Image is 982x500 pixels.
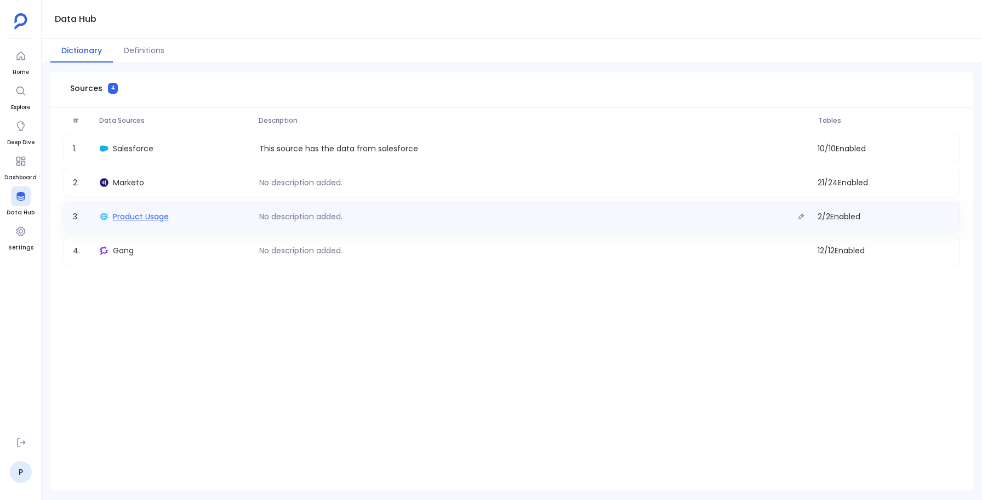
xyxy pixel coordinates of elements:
span: 4 . [68,245,95,256]
button: Dictionary [50,39,113,63]
span: Marketo [113,177,144,188]
span: # [68,116,95,125]
span: 3 . [68,209,95,224]
span: 2 / 2 Enabled [813,209,955,224]
span: Data Sources [95,116,255,125]
span: Home [11,68,31,77]
a: Home [11,46,31,77]
p: No description added. [255,211,347,222]
span: Explore [11,103,31,112]
span: Data Hub [7,208,35,217]
span: Tables [814,116,956,125]
a: Data Hub [7,186,35,217]
a: Settings [8,221,33,252]
span: Settings [8,243,33,252]
span: 2 . [68,177,95,188]
span: Product Usage [113,211,169,222]
a: Dashboard [4,151,37,182]
button: Edit description. [793,209,809,224]
span: 10 / 10 Enabled [813,143,955,154]
p: This source has the data from salesforce [255,143,423,154]
img: petavue logo [14,13,27,30]
span: 12 / 12 Enabled [813,245,955,256]
a: P [10,461,32,483]
p: No description added. [255,177,347,188]
span: Description [254,116,814,125]
span: 1 . [68,143,95,154]
span: Salesforce [113,143,153,154]
a: Explore [11,81,31,112]
span: Dashboard [4,173,37,182]
span: Sources [70,83,102,94]
span: Gong [113,245,134,256]
p: No description added. [255,245,347,256]
h1: Data Hub [55,12,96,27]
span: 4 [108,83,118,94]
button: Definitions [113,39,175,63]
a: Deep Dive [7,116,35,147]
span: 21 / 24 Enabled [813,177,955,188]
span: Deep Dive [7,138,35,147]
